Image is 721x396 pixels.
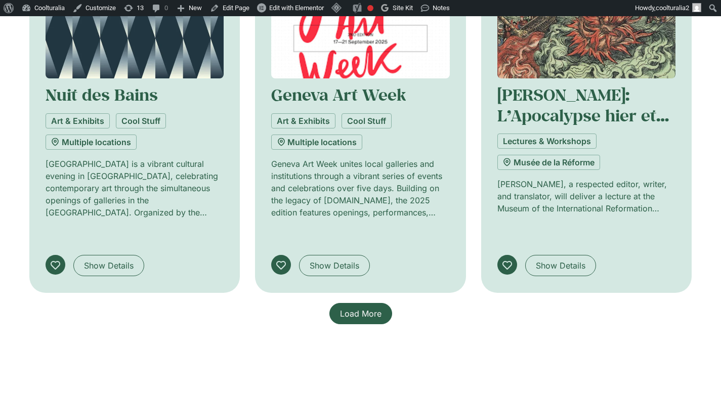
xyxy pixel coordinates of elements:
a: Show Details [73,255,144,276]
a: Show Details [299,255,370,276]
span: Site Kit [393,4,413,12]
a: Art & Exhibits [46,113,110,128]
span: coolturalia2 [656,4,689,12]
p: Geneva Art Week unites local galleries and institutions through a vibrant series of events and ce... [271,158,450,218]
a: Cool Stuff [342,113,392,128]
a: [PERSON_NAME]: L’Apocalypse hier et demain [497,84,669,146]
p: [PERSON_NAME], a respected editor, writer, and translator, will deliver a lecture at the Museum o... [497,178,676,214]
span: Show Details [536,259,585,272]
a: Geneva Art Week [271,84,406,105]
span: Load More [340,307,381,320]
a: Musée de la Réforme [497,155,600,170]
a: Cool Stuff [116,113,166,128]
a: Lectures & Workshops [497,134,597,149]
span: Show Details [310,259,359,272]
span: Show Details [84,259,134,272]
a: Art & Exhibits [271,113,335,128]
a: Show Details [525,255,596,276]
span: Edit with Elementor [269,4,324,12]
p: [GEOGRAPHIC_DATA] is a vibrant cultural evening in [GEOGRAPHIC_DATA], celebrating contemporary ar... [46,158,224,218]
div: Needs improvement [367,5,373,11]
a: Nuit des Bains [46,84,158,105]
a: Load More [329,303,392,324]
